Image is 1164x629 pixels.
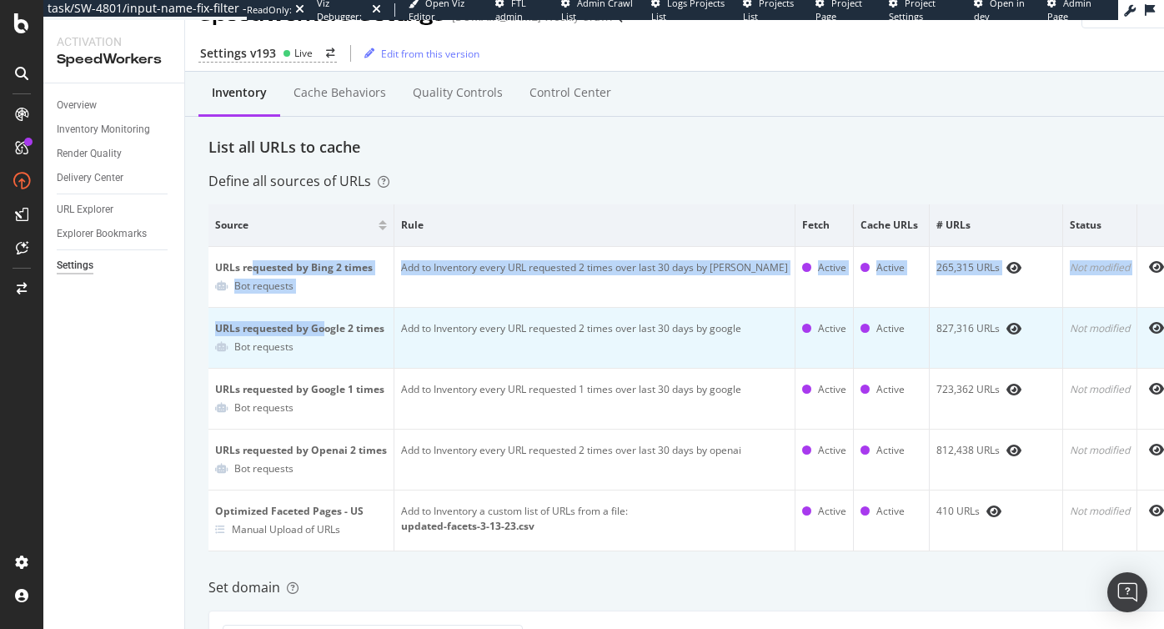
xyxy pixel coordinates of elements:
div: eye [1006,383,1021,396]
div: Active [876,504,905,519]
td: Add to Inventory every URL requested 2 times over last 30 days by [PERSON_NAME] [394,247,795,308]
div: Not modified [1070,382,1130,397]
div: Control Center [529,84,611,101]
div: Active [818,443,846,458]
button: Edit from this version [358,40,479,67]
a: Delivery Center [57,169,173,187]
div: Active [876,382,905,397]
div: Bot requests [234,461,294,476]
div: eye [1149,504,1164,517]
div: eye [1149,443,1164,456]
a: Inventory Monitoring [57,121,173,138]
div: Live [294,46,313,60]
div: Inventory [212,84,267,101]
div: Active [876,260,905,275]
td: Add to Inventory every URL requested 2 times over last 30 days by openai [394,430,795,491]
div: 827,316 URLs [936,321,1056,336]
div: Active [876,443,905,458]
a: Settings [57,257,173,274]
td: Add to Inventory every URL requested 2 times over last 30 days by google [394,308,795,369]
div: Delivery Center [57,169,123,187]
div: Add to Inventory a custom list of URLs from a file: [401,504,788,519]
div: URL Explorer [57,201,113,219]
div: eye [1149,321,1164,335]
div: eye [1006,261,1021,274]
div: Not modified [1070,260,1130,275]
div: eye [1149,382,1164,395]
div: Active [818,504,846,519]
div: Render Quality [57,145,122,163]
a: Explorer Bookmarks [57,225,173,243]
div: eye [1149,260,1164,274]
div: Overview [57,97,97,114]
div: Not modified [1070,504,1130,519]
div: Explorer Bookmarks [57,225,147,243]
div: 723,362 URLs [936,382,1056,397]
div: eye [1006,444,1021,457]
div: arrow-right-arrow-left [326,48,335,58]
a: Render Quality [57,145,173,163]
span: Source [215,218,374,233]
span: Fetch [802,218,842,233]
td: Add to Inventory every URL requested 1 times over last 30 days by google [394,369,795,430]
div: Bot requests [234,279,294,293]
div: Edit from this version [381,47,479,61]
div: 265,315 URLs [936,260,1056,275]
span: Cache URLs [860,218,918,233]
a: URL Explorer [57,201,173,219]
div: Not modified [1070,443,1130,458]
div: Open Intercom Messenger [1107,572,1147,612]
div: Quality Controls [413,84,503,101]
div: Optimized Faceted Pages - US [215,504,387,519]
span: # URLs [936,218,1051,233]
span: Rule [401,218,784,233]
div: Cache behaviors [294,84,386,101]
span: Status [1070,218,1126,233]
div: URLs requested by Openai 2 times [215,443,387,458]
div: 812,438 URLs [936,443,1056,458]
div: Bot requests [234,340,294,354]
div: ReadOnly: [247,3,292,17]
a: Overview [57,97,173,114]
div: URLs requested by Google 1 times [215,382,387,397]
div: Activation [57,33,171,50]
div: URLs requested by Google 2 times [215,321,387,336]
div: Active [818,382,846,397]
div: eye [1006,322,1021,335]
div: updated-facets-3-13-23.csv [401,519,788,534]
div: 410 URLs [936,504,1056,519]
div: Inventory Monitoring [57,121,150,138]
div: Define all sources of URLs [208,172,389,191]
div: eye [986,505,1001,518]
div: Not modified [1070,321,1130,336]
div: Settings v193 [200,45,276,62]
div: Bot requests [234,400,294,415]
div: SpeedWorkers [57,50,171,69]
div: URLs requested by Bing 2 times [215,260,387,275]
div: Manual Upload of URLs [232,522,340,536]
div: Active [818,260,846,275]
div: Active [876,321,905,336]
div: Active [818,321,846,336]
div: Settings [57,257,93,274]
